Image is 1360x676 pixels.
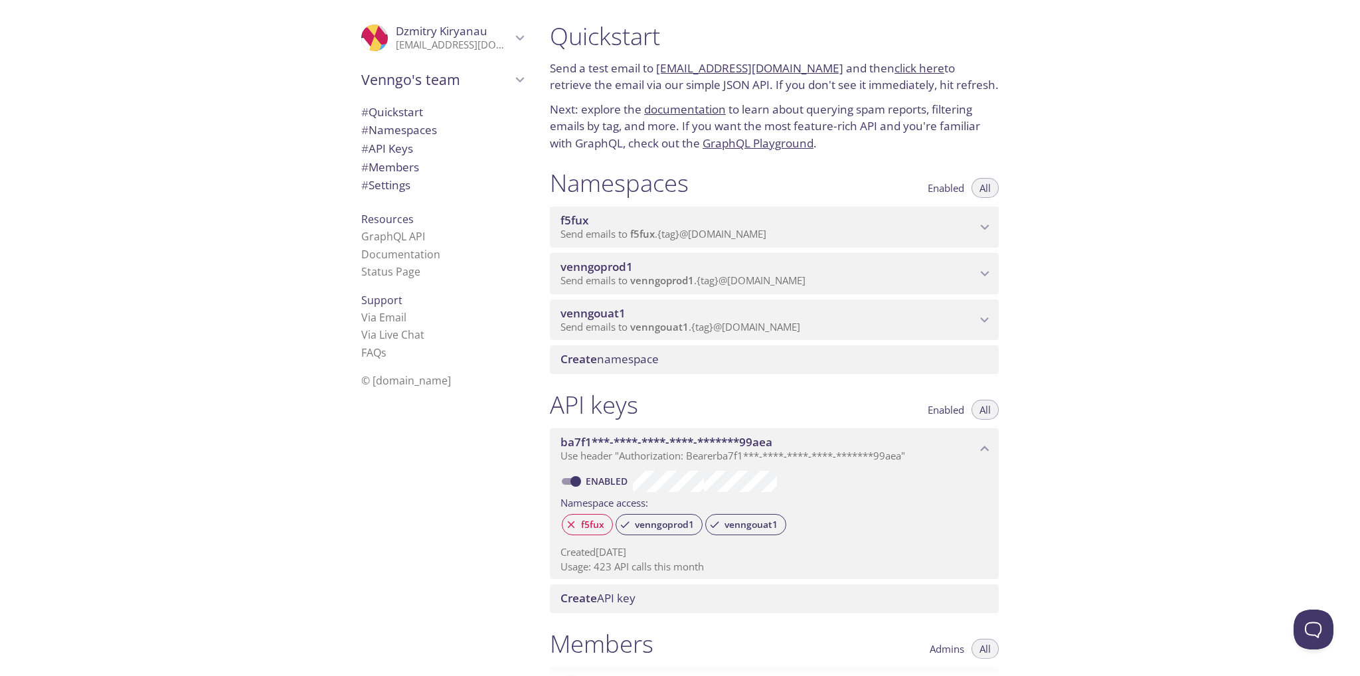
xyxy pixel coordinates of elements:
[550,207,999,248] div: f5fux namespace
[972,639,999,659] button: All
[361,293,402,307] span: Support
[361,159,369,175] span: #
[361,104,369,120] span: #
[351,16,534,60] div: Dzmitry Kiryanau
[351,158,534,177] div: Members
[361,177,410,193] span: Settings
[560,590,636,606] span: API key
[560,227,766,240] span: Send emails to . {tag} @[DOMAIN_NAME]
[351,62,534,97] div: Venngo's team
[560,274,806,287] span: Send emails to . {tag} @[DOMAIN_NAME]
[560,492,648,511] label: Namespace access:
[560,320,800,333] span: Send emails to . {tag} @[DOMAIN_NAME]
[381,345,386,360] span: s
[361,122,437,137] span: Namespaces
[703,135,813,151] a: GraphQL Playground
[361,212,414,226] span: Resources
[361,345,386,360] a: FAQ
[361,70,511,89] span: Venngo's team
[920,178,972,198] button: Enabled
[573,519,612,531] span: f5fux
[361,141,413,156] span: API Keys
[560,259,633,274] span: venngoprod1
[560,351,659,367] span: namespace
[550,584,999,612] div: Create API Key
[627,519,702,531] span: venngoprod1
[361,310,406,325] a: Via Email
[894,60,944,76] a: click here
[361,327,424,342] a: Via Live Chat
[550,299,999,341] div: venngouat1 namespace
[396,39,511,52] p: [EMAIL_ADDRESS][DOMAIN_NAME]
[560,590,597,606] span: Create
[972,400,999,420] button: All
[560,305,626,321] span: venngouat1
[550,253,999,294] div: venngoprod1 namespace
[361,104,423,120] span: Quickstart
[550,21,999,51] h1: Quickstart
[717,519,786,531] span: venngouat1
[630,320,689,333] span: venngouat1
[361,264,420,279] a: Status Page
[361,247,440,262] a: Documentation
[351,139,534,158] div: API Keys
[922,639,972,659] button: Admins
[656,60,843,76] a: [EMAIL_ADDRESS][DOMAIN_NAME]
[560,212,588,228] span: f5fux
[361,141,369,156] span: #
[550,168,689,198] h1: Namespaces
[616,514,703,535] div: venngoprod1
[560,560,988,574] p: Usage: 423 API calls this month
[351,103,534,122] div: Quickstart
[644,102,726,117] a: documentation
[361,122,369,137] span: #
[920,400,972,420] button: Enabled
[560,545,988,559] p: Created [DATE]
[361,229,425,244] a: GraphQL API
[351,121,534,139] div: Namespaces
[550,345,999,373] div: Create namespace
[630,227,655,240] span: f5fux
[705,514,786,535] div: venngouat1
[560,351,597,367] span: Create
[361,373,451,388] span: © [DOMAIN_NAME]
[550,390,638,420] h1: API keys
[351,176,534,195] div: Team Settings
[562,514,613,535] div: f5fux
[1294,610,1333,649] iframe: Help Scout Beacon - Open
[972,178,999,198] button: All
[361,159,419,175] span: Members
[630,274,694,287] span: venngoprod1
[584,475,633,487] a: Enabled
[396,23,487,39] span: Dzmitry Kiryanau
[550,60,999,94] p: Send a test email to and then to retrieve the email via our simple JSON API. If you don't see it ...
[550,101,999,152] p: Next: explore the to learn about querying spam reports, filtering emails by tag, and more. If you...
[361,177,369,193] span: #
[550,629,653,659] h1: Members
